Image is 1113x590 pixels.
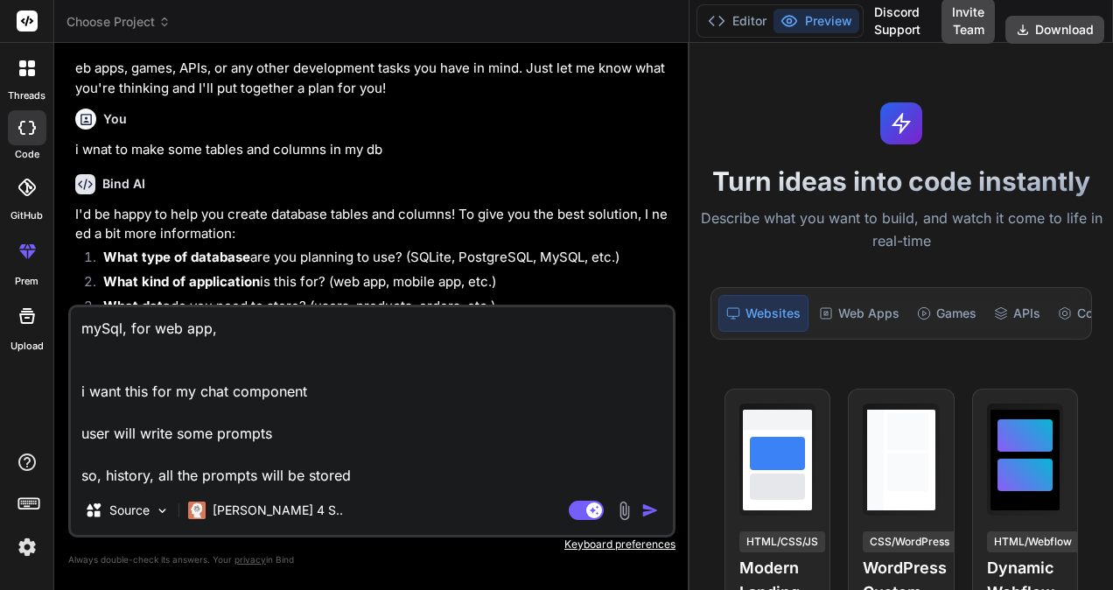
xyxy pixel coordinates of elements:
[910,295,983,332] div: Games
[75,205,672,244] p: I'd be happy to help you create database tables and columns! To give you the best solution, I nee...
[987,295,1047,332] div: APIs
[641,502,659,519] img: icon
[773,9,859,33] button: Preview
[66,13,171,31] span: Choose Project
[234,554,266,565] span: privacy
[701,9,773,33] button: Editor
[109,502,150,519] p: Source
[102,175,145,193] h6: Bind AI
[155,503,170,518] img: Pick Models
[75,39,672,99] p: Is there a particular project or coding challenge you'd like to work on [DATE]? I can help with w...
[103,273,260,290] strong: What kind of application
[213,502,343,519] p: [PERSON_NAME] 4 S..
[739,531,825,552] div: HTML/CSS/JS
[718,295,808,332] div: Websites
[812,295,906,332] div: Web Apps
[89,248,672,272] li: are you planning to use? (SQLite, PostgreSQL, MySQL, etc.)
[863,531,956,552] div: CSS/WordPress
[68,537,675,551] p: Keyboard preferences
[700,207,1102,252] p: Describe what you want to build, and watch it come to life in real-time
[8,88,45,103] label: threads
[15,147,39,162] label: code
[12,532,42,562] img: settings
[75,140,672,160] p: i wnat to make some tables and columns in my db
[103,249,250,265] strong: What type of database
[10,208,43,223] label: GitHub
[614,501,634,521] img: attachment
[89,272,672,297] li: is this for? (web app, mobile app, etc.)
[68,551,675,568] p: Always double-check its answers. Your in Bind
[188,502,206,519] img: Claude 4 Sonnet
[103,298,171,314] strong: What data
[15,274,38,289] label: prem
[10,339,44,354] label: Upload
[71,307,673,486] textarea: mySql, for web app, i want this for my chat component user will write some prompts so, history, a...
[987,531,1079,552] div: HTML/Webflow
[1005,16,1104,44] button: Download
[700,165,1102,197] h1: Turn ideas into code instantly
[103,110,127,128] h6: You
[89,297,672,321] li: do you need to store? (users, products, orders, etc.)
